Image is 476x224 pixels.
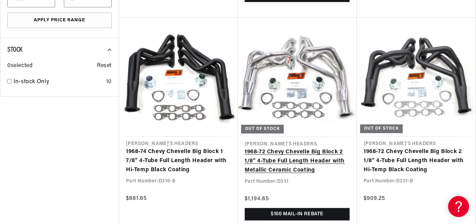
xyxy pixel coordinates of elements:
a: In-stock Only [14,78,103,87]
a: 1968-72 Chevy Chevelle Big Block 2 1/8" 4-Tube Full Length Header with Metallic Ceramic Coating [245,148,350,175]
span: Reset [97,62,112,71]
a: 1968-74 Chevy Chevelle Big Block 1 7/8" 4-Tube Full Length Header with Hi-Temp Black Coating [126,147,231,174]
a: 1968-72 Chevy Chevelle Big Block 2 1/8" 4-Tube Full Length Header with Hi-Temp Black Coating [364,147,468,174]
button: Apply Price Range [7,13,112,28]
span: 0 selected [7,62,32,71]
span: Stock [7,46,22,53]
div: 10 [106,78,112,87]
